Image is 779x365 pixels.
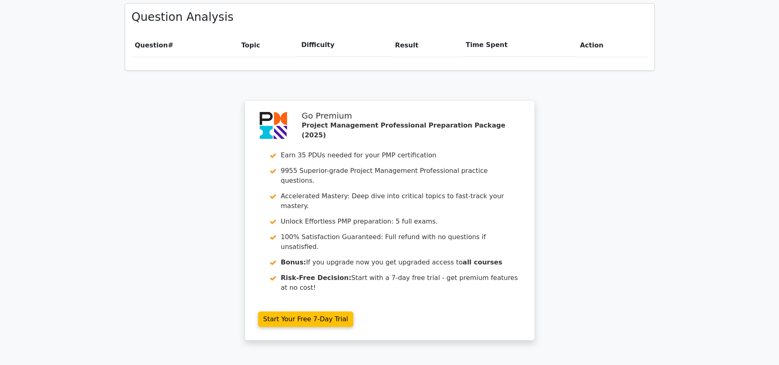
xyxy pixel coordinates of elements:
th: Result [392,34,462,57]
th: Time Spent [462,34,577,57]
th: Difficulty [298,34,392,57]
th: Topic [238,34,298,57]
th: Action [577,34,647,57]
th: # [132,34,238,57]
a: Start Your Free 7-Day Trial [258,311,354,327]
span: Question [135,41,168,49]
h3: Question Analysis [132,10,648,24]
